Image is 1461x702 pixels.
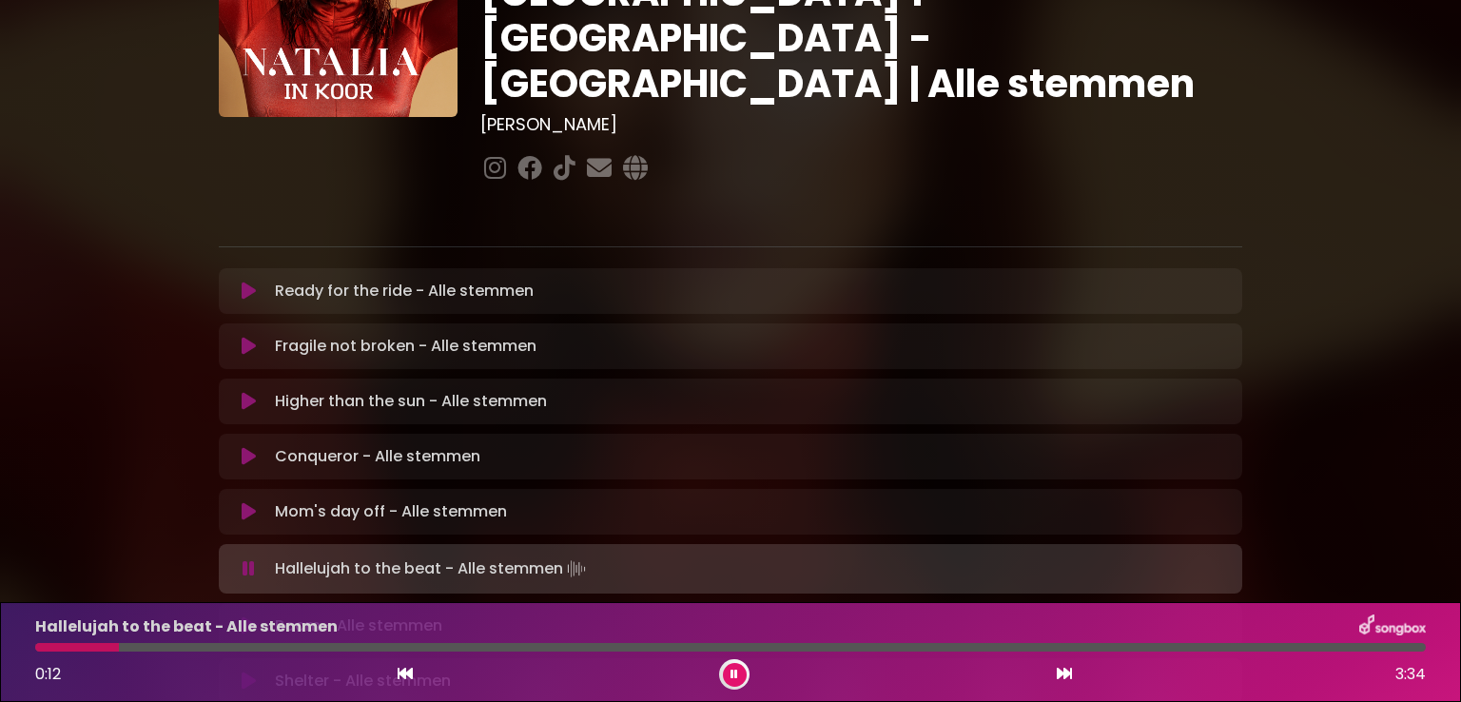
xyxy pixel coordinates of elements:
[275,390,547,413] p: Higher than the sun - Alle stemmen
[563,556,590,582] img: waveform4.gif
[275,280,534,302] p: Ready for the ride - Alle stemmen
[35,615,338,638] p: Hallelujah to the beat - Alle stemmen
[35,663,61,685] span: 0:12
[275,556,590,582] p: Hallelujah to the beat - Alle stemmen
[480,114,1242,135] h3: [PERSON_NAME]
[275,445,480,468] p: Conqueror - Alle stemmen
[275,335,536,358] p: Fragile not broken - Alle stemmen
[1395,663,1426,686] span: 3:34
[1359,614,1426,639] img: songbox-logo-white.png
[275,500,507,523] p: Mom's day off - Alle stemmen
